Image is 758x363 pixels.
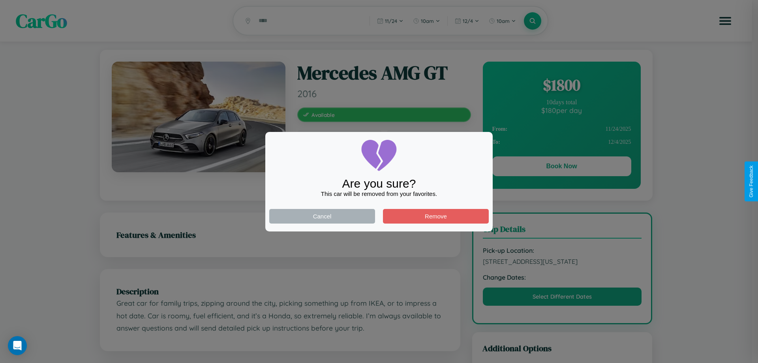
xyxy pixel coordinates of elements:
div: Give Feedback [749,166,754,197]
div: Open Intercom Messenger [8,336,27,355]
div: Are you sure? [269,177,489,190]
button: Cancel [269,209,375,224]
button: Remove [383,209,489,224]
img: broken-heart [359,136,399,175]
div: This car will be removed from your favorites. [269,190,489,197]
